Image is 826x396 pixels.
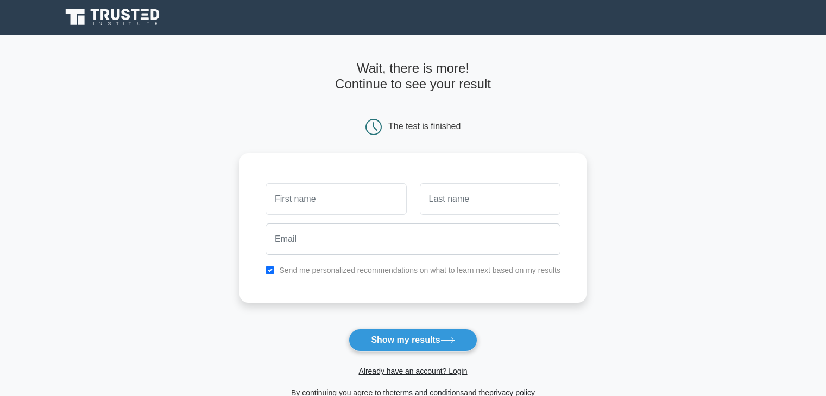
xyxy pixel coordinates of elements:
[239,61,587,92] h4: Wait, there is more! Continue to see your result
[358,367,467,375] a: Already have an account? Login
[349,329,477,352] button: Show my results
[266,223,560,255] input: Email
[266,183,406,215] input: First name
[388,122,461,131] div: The test is finished
[420,183,560,215] input: Last name
[279,266,560,274] label: Send me personalized recommendations on what to learn next based on my results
